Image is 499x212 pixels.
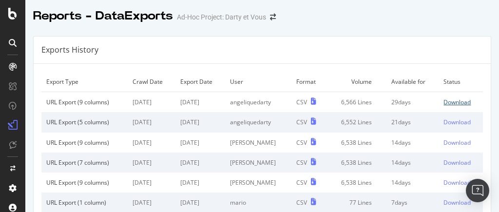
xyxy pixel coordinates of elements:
div: URL Export (9 columns) [46,138,123,147]
td: 14 days [386,133,439,153]
div: URL Export (9 columns) [46,98,123,106]
td: 6,566 Lines [327,92,387,113]
td: [DATE] [175,92,225,113]
div: Download [443,98,471,106]
a: Download [443,198,478,207]
td: [DATE] [175,133,225,153]
div: CSV [296,158,307,167]
td: [DATE] [175,173,225,193]
div: CSV [296,98,307,106]
a: Download [443,118,478,126]
td: [DATE] [128,133,175,153]
div: CSV [296,198,307,207]
div: Exports History [41,44,98,56]
div: CSV [296,118,307,126]
a: Download [443,158,478,167]
td: Available for [386,72,439,92]
td: [DATE] [128,112,175,132]
td: [PERSON_NAME] [225,153,291,173]
div: Open Intercom Messenger [466,179,489,202]
div: URL Export (1 column) [46,198,123,207]
a: Download [443,138,478,147]
div: Reports - DataExports [33,8,173,24]
div: Download [443,178,471,187]
div: URL Export (9 columns) [46,178,123,187]
div: Download [443,138,471,147]
td: 21 days [386,112,439,132]
td: 6,538 Lines [327,173,387,193]
td: 6,552 Lines [327,112,387,132]
td: 6,538 Lines [327,153,387,173]
td: angeliquedarty [225,92,291,113]
div: CSV [296,178,307,187]
td: angeliquedarty [225,112,291,132]
td: [DATE] [175,112,225,132]
td: Format [291,72,327,92]
td: [PERSON_NAME] [225,173,291,193]
div: CSV [296,138,307,147]
td: 14 days [386,153,439,173]
td: 29 days [386,92,439,113]
a: Download [443,178,478,187]
td: Crawl Date [128,72,175,92]
div: URL Export (7 columns) [46,158,123,167]
td: Volume [327,72,387,92]
td: Export Date [175,72,225,92]
td: Status [439,72,483,92]
td: [DATE] [128,92,175,113]
td: [DATE] [128,153,175,173]
div: URL Export (5 columns) [46,118,123,126]
div: Download [443,158,471,167]
td: Export Type [41,72,128,92]
div: arrow-right-arrow-left [270,14,276,20]
td: [DATE] [128,173,175,193]
div: Download [443,198,471,207]
td: [PERSON_NAME] [225,133,291,153]
td: 14 days [386,173,439,193]
div: Ad-Hoc Project: Darty et Vous [177,12,266,22]
div: Download [443,118,471,126]
td: User [225,72,291,92]
td: 6,538 Lines [327,133,387,153]
a: Download [443,98,478,106]
td: [DATE] [175,153,225,173]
